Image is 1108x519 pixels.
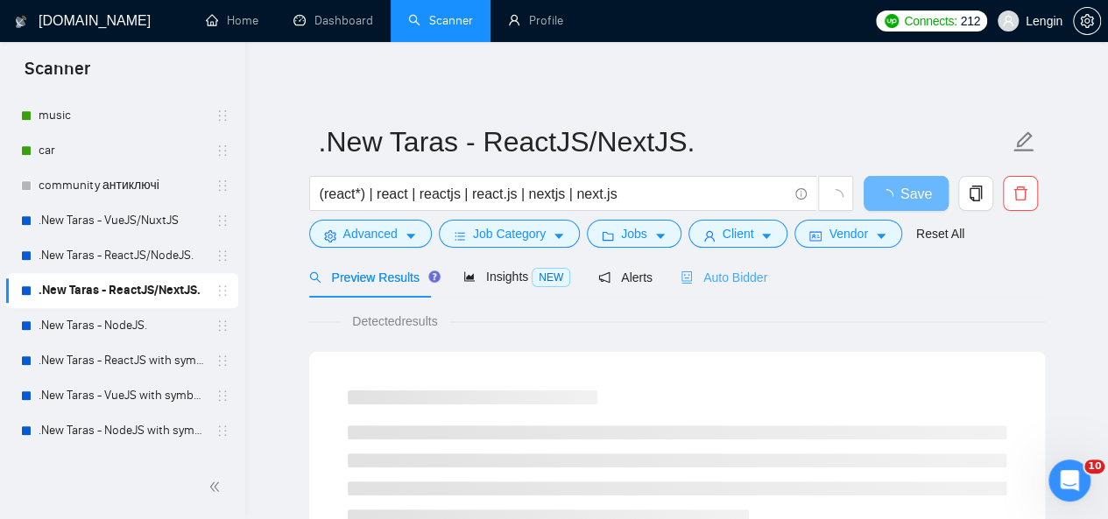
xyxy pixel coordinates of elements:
[828,189,843,205] span: loading
[39,168,205,203] a: community антиключі
[688,220,788,248] button: userClientcaret-down
[215,319,229,333] span: holder
[1073,14,1101,28] a: setting
[900,183,932,205] span: Save
[39,413,205,448] a: .New Taras - NodeJS with symbols
[39,448,205,483] a: .New Taras - WordPress with symbols
[1002,15,1014,27] span: user
[508,13,563,28] a: userProfile
[723,224,754,243] span: Client
[760,229,773,242] span: caret-down
[1003,176,1038,211] button: delete
[1013,130,1035,153] span: edit
[602,229,614,242] span: folder
[654,229,667,242] span: caret-down
[39,238,205,273] a: .New Taras - ReactJS/NodeJS.
[879,189,900,203] span: loading
[681,271,693,284] span: robot
[794,220,901,248] button: idcardVendorcaret-down
[340,312,449,331] span: Detected results
[309,271,321,284] span: search
[39,343,205,378] a: .New Taras - ReactJS with symbols
[206,13,258,28] a: homeHome
[829,224,867,243] span: Vendor
[885,14,899,28] img: upwork-logo.png
[427,269,442,284] div: Tooltip anchor
[681,270,767,284] span: Auto Bidder
[959,186,992,201] span: copy
[343,224,398,243] span: Advanced
[405,229,417,242] span: caret-down
[916,224,964,243] a: Reset All
[215,249,229,263] span: holder
[703,229,716,242] span: user
[215,179,229,193] span: holder
[875,229,887,242] span: caret-down
[309,220,432,248] button: settingAdvancedcaret-down
[960,11,979,31] span: 212
[1048,459,1090,501] iframe: Intercom live chat
[39,273,205,308] a: .New Taras - ReactJS/NextJS.
[215,424,229,438] span: holder
[473,224,546,243] span: Job Category
[598,271,610,284] span: notification
[587,220,681,248] button: folderJobscaret-down
[215,354,229,368] span: holder
[463,270,476,283] span: area-chart
[11,56,104,93] span: Scanner
[1004,186,1037,201] span: delete
[1073,7,1101,35] button: setting
[532,268,570,287] span: NEW
[904,11,956,31] span: Connects:
[215,214,229,228] span: holder
[1084,459,1104,473] span: 10
[15,8,27,36] img: logo
[215,144,229,158] span: holder
[439,220,580,248] button: barsJob Categorycaret-down
[215,109,229,123] span: holder
[208,478,226,495] span: double-left
[215,389,229,403] span: holder
[795,188,807,200] span: info-circle
[309,270,435,284] span: Preview Results
[809,229,822,242] span: idcard
[319,120,1009,164] input: Scanner name...
[621,224,647,243] span: Jobs
[39,378,205,413] a: .New Taras - VueJS with symbols
[598,270,653,284] span: Alerts
[215,284,229,298] span: holder
[39,133,205,168] a: car
[320,183,787,205] input: Search Freelance Jobs...
[454,229,466,242] span: bars
[324,229,336,242] span: setting
[408,13,473,28] a: searchScanner
[39,98,205,133] a: music
[39,308,205,343] a: .New Taras - NodeJS.
[864,176,949,211] button: Save
[553,229,565,242] span: caret-down
[463,270,570,284] span: Insights
[293,13,373,28] a: dashboardDashboard
[39,203,205,238] a: .New Taras - VueJS/NuxtJS
[958,176,993,211] button: copy
[1074,14,1100,28] span: setting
